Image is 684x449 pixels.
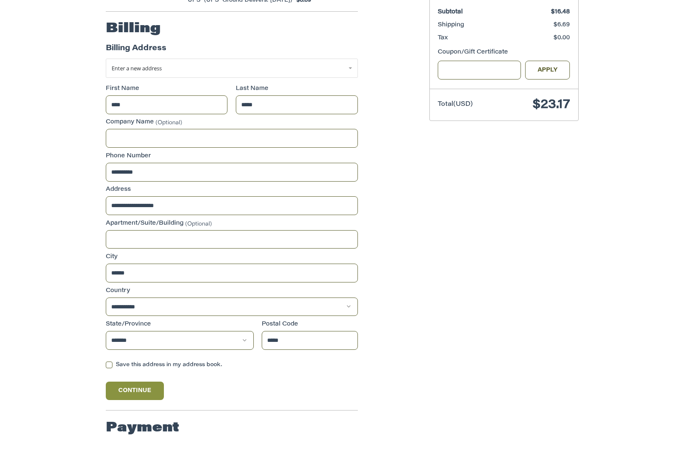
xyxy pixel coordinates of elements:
label: Address [106,185,358,194]
label: Country [106,287,358,295]
span: $23.17 [533,99,570,111]
a: Enter or select a different address [106,59,358,78]
h2: Payment [106,420,179,436]
span: Enter a new address [112,64,162,72]
span: $0.00 [554,35,570,41]
label: State/Province [106,320,254,329]
label: Phone Number [106,152,358,161]
label: First Name [106,85,228,93]
span: $6.69 [554,22,570,28]
label: Last Name [236,85,358,93]
label: Company Name [106,118,358,127]
small: (Optional) [156,120,182,126]
button: Continue [106,382,164,400]
label: City [106,253,358,262]
div: Coupon/Gift Certificate [438,48,570,57]
small: (Optional) [185,221,212,226]
button: Apply [525,61,570,80]
span: $16.48 [551,9,570,15]
span: Shipping [438,22,464,28]
label: Postal Code [262,320,358,329]
input: Gift Certificate or Coupon Code [438,61,521,80]
span: Total (USD) [438,101,473,108]
legend: Billing Address [106,43,166,59]
label: Save this address in my address book. [106,362,358,368]
h2: Billing [106,21,161,37]
label: Apartment/Suite/Building [106,219,358,228]
span: Tax [438,35,448,41]
span: Subtotal [438,9,463,15]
